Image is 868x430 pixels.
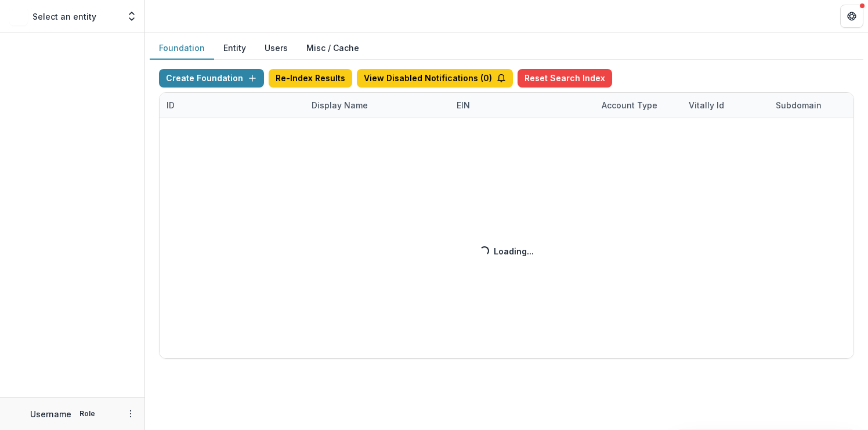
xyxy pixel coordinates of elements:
[30,408,71,420] p: Username
[150,37,214,60] button: Foundation
[214,37,255,60] button: Entity
[124,407,138,421] button: More
[255,37,297,60] button: Users
[840,5,863,28] button: Get Help
[124,5,140,28] button: Open entity switcher
[297,37,368,60] button: Misc / Cache
[76,409,99,419] p: Role
[32,10,96,23] p: Select an entity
